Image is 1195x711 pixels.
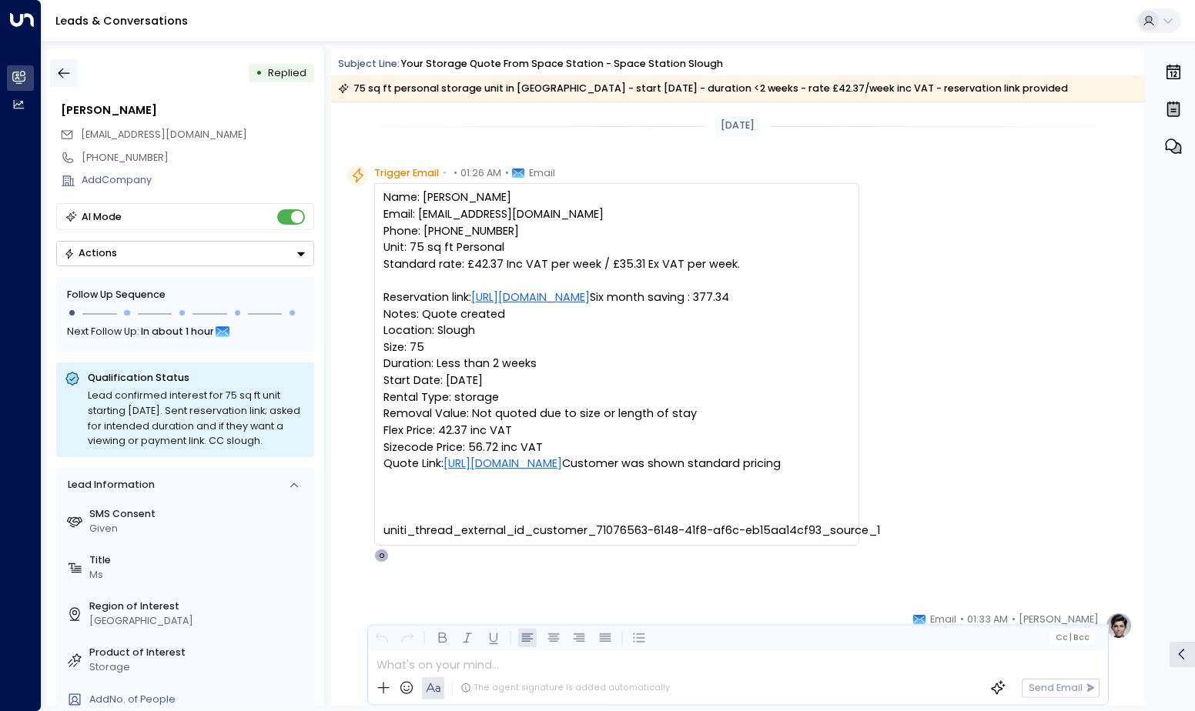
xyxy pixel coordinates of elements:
span: Subject Line: [338,57,400,70]
p: Qualification Status [88,371,306,385]
span: [EMAIL_ADDRESS][DOMAIN_NAME] [81,128,247,141]
a: [URL][DOMAIN_NAME] [444,456,562,472]
div: Lead Information [62,478,154,492]
div: Button group with a nested menu [56,241,314,266]
span: Email [930,612,956,627]
div: AddCompany [82,173,314,188]
div: O [374,549,388,562]
span: • [1012,612,1016,627]
div: Actions [64,247,117,259]
button: Cc|Bcc [1049,631,1095,644]
span: • [505,165,509,181]
button: Actions [56,241,314,266]
div: Ms [89,568,309,582]
div: The agent signature is added automatically [460,682,670,694]
div: Next Follow Up: [68,323,303,340]
div: [PHONE_NUMBER] [82,151,314,165]
button: Redo [398,629,417,648]
div: Storage [89,660,309,675]
div: Follow Up Sequence [68,289,303,303]
span: | [1069,633,1072,643]
a: Leads & Conversations [55,13,188,28]
div: Your storage quote from Space Station - Space Station Slough [401,57,723,72]
span: Cc Bcc [1055,633,1090,643]
div: AddNo. of People [89,693,309,707]
span: • [454,165,457,181]
span: Trigger Email [374,165,439,181]
button: Undo [372,629,391,648]
span: 01:33 AM [967,612,1008,627]
a: [URL][DOMAIN_NAME] [471,289,590,306]
span: [PERSON_NAME] [1019,612,1099,627]
span: sizanani@gmail.com [81,128,247,142]
div: [GEOGRAPHIC_DATA] [89,614,309,629]
div: Given [89,522,309,536]
img: profile-logo.png [1105,612,1133,639]
label: Region of Interest [89,599,309,614]
pre: Name: [PERSON_NAME] Email: [EMAIL_ADDRESS][DOMAIN_NAME] Phone: [PHONE_NUMBER] Unit: 75 sq ft Pers... [383,189,850,539]
label: Product of Interest [89,646,309,660]
span: Replied [268,66,306,79]
span: Email [529,165,555,181]
div: [DATE] [715,116,760,136]
div: Lead confirmed interest for 75 sq ft unit starting [DATE]. Sent reservation link; asked for inten... [88,388,306,449]
span: • [960,612,964,627]
div: AI Mode [82,209,122,225]
span: 01:26 AM [460,165,501,181]
div: • [256,61,263,85]
div: [PERSON_NAME] [61,102,314,119]
label: SMS Consent [89,507,309,522]
label: Title [89,553,309,568]
span: In about 1 hour [142,323,215,340]
div: 75 sq ft personal storage unit in [GEOGRAPHIC_DATA] - start [DATE] - duration <2 weeks - rate £42... [338,81,1068,96]
span: • [443,165,447,181]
